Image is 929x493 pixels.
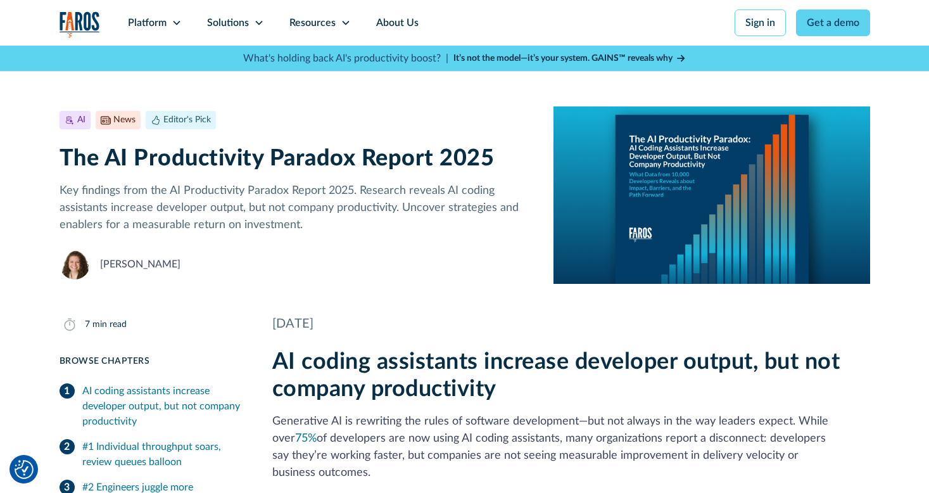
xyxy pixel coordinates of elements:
[163,113,211,127] div: Editor's Pick
[207,15,249,30] div: Solutions
[77,113,85,127] div: AI
[82,439,242,470] div: #1 Individual throughput soars, review queues balloon
[60,11,100,37] a: home
[82,383,242,429] div: AI coding assistants increase developer output, but not company productivity
[60,145,534,172] h1: The AI Productivity Paradox Report 2025
[289,15,336,30] div: Resources
[15,460,34,479] button: Cookie Settings
[100,257,180,272] div: [PERSON_NAME]
[735,10,786,36] a: Sign in
[60,355,242,368] div: Browse Chapters
[60,434,242,475] a: #1 Individual throughput soars, review queues balloon
[60,182,534,234] p: Key findings from the AI Productivity Paradox Report 2025. Research reveals AI coding assistants ...
[272,413,870,482] p: Generative AI is rewriting the rules of software development—but not always in the way leaders ex...
[60,249,90,279] img: Neely Dunlap
[796,10,870,36] a: Get a demo
[92,318,127,331] div: min read
[453,54,673,63] strong: It’s not the model—it’s your system. GAINS™ reveals why
[553,106,869,284] img: A report cover on a blue background. The cover reads:The AI Productivity Paradox: AI Coding Assis...
[243,51,448,66] p: What's holding back AI's productivity boost? |
[453,52,686,65] a: It’s not the model—it’s your system. GAINS™ reveals why
[113,113,136,127] div: News
[272,349,870,403] h2: AI coding assistants increase developer output, but not company productivity
[295,433,317,444] a: 75%
[60,378,242,434] a: AI coding assistants increase developer output, but not company productivity
[60,11,100,37] img: Logo of the analytics and reporting company Faros.
[85,318,90,331] div: 7
[15,460,34,479] img: Revisit consent button
[272,314,870,333] div: [DATE]
[128,15,167,30] div: Platform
